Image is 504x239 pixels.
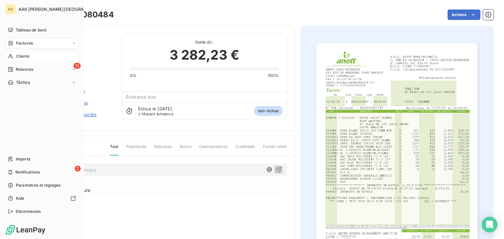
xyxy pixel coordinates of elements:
span: Commentaires [199,144,227,155]
span: 2 [75,166,81,172]
span: Creditsafe [235,144,255,155]
span: 0% [130,73,136,79]
span: 100% [268,73,279,79]
span: Tableau de bord [16,27,46,33]
span: avant échéance [138,112,173,116]
a: Aide [5,193,78,204]
span: non-échue [254,106,283,116]
span: Paiements [126,144,146,155]
span: Tâches [16,80,30,85]
button: Actions [448,9,480,20]
span: Avoirs [179,144,191,155]
span: Échéance due [126,94,156,100]
h3: 4625080484 [61,9,114,21]
span: Déconnexion [16,209,41,214]
div: AA [5,4,16,14]
span: Aide [16,195,25,201]
span: Factures [16,40,33,46]
span: J-14 [138,112,146,116]
span: Imports [16,156,30,162]
span: Échue le [DATE] [138,106,172,111]
span: 12 [73,63,81,69]
span: Portail client [263,144,287,155]
span: Relances [154,144,172,155]
span: Clients [16,53,29,59]
span: Solde dû : [130,39,279,45]
span: Tout [110,144,118,156]
div: Open Intercom Messenger [482,217,497,232]
img: Logo LeanPay [5,225,46,235]
span: 3 282,23 € [170,45,240,65]
span: Relances [16,66,33,72]
span: Paramètres et réglages [16,182,60,188]
span: A46 [PERSON_NAME][GEOGRAPHIC_DATA] [18,7,109,12]
span: Notifications [15,169,40,175]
